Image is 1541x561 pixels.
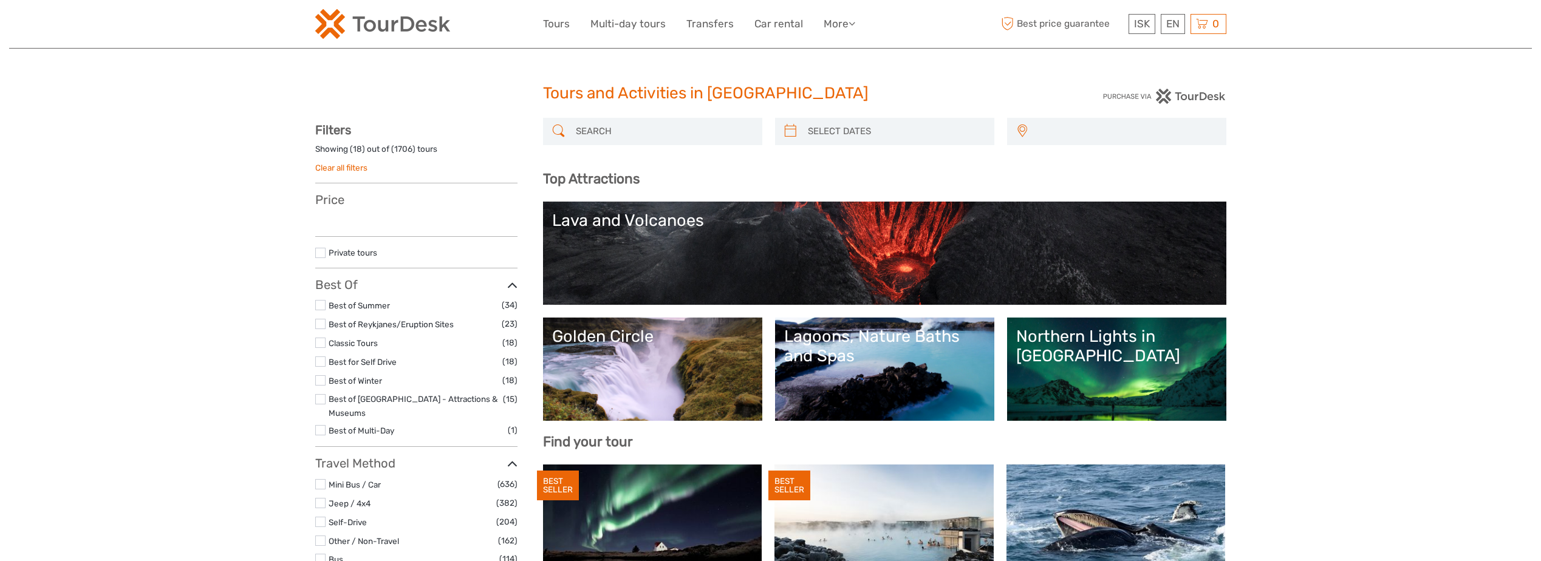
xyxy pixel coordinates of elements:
a: More [824,15,855,33]
label: 1706 [394,143,412,155]
a: Transfers [686,15,734,33]
div: Golden Circle [552,327,753,346]
span: (382) [496,496,518,510]
span: (34) [502,298,518,312]
a: Best of Reykjanes/Eruption Sites [329,319,454,329]
b: Top Attractions [543,171,640,187]
span: (1) [508,423,518,437]
a: Lava and Volcanoes [552,211,1217,296]
a: Jeep / 4x4 [329,498,371,508]
img: PurchaseViaTourDesk.png [1102,89,1226,104]
div: BEST SELLER [537,471,579,501]
a: Mini Bus / Car [329,480,381,489]
a: Other / Non-Travel [329,536,399,546]
span: (18) [502,373,518,387]
label: 18 [353,143,362,155]
a: Best of Multi-Day [329,426,394,435]
a: Best of [GEOGRAPHIC_DATA] - Attractions & Museums [329,394,497,418]
a: Best of Winter [329,376,382,386]
span: (636) [497,477,518,491]
span: Best price guarantee [999,14,1126,34]
h3: Price [315,192,518,207]
h3: Best Of [315,277,518,292]
span: ISK [1134,18,1150,30]
input: SELECT DATES [803,121,988,142]
div: Showing ( ) out of ( ) tours [315,143,518,162]
span: (18) [502,336,518,350]
a: Golden Circle [552,327,753,412]
a: Lagoons, Nature Baths and Spas [784,327,985,412]
span: (18) [502,355,518,369]
h3: Travel Method [315,456,518,471]
img: 120-15d4194f-c635-41b9-a512-a3cb382bfb57_logo_small.png [315,9,450,39]
a: Car rental [754,15,803,33]
div: BEST SELLER [768,471,810,501]
div: EN [1161,14,1185,34]
strong: Filters [315,123,351,137]
div: Lagoons, Nature Baths and Spas [784,327,985,366]
a: Private tours [329,248,377,257]
span: 0 [1211,18,1221,30]
a: Self-Drive [329,517,367,527]
input: SEARCH [571,121,756,142]
a: Tours [543,15,570,33]
a: Best of Summer [329,301,390,310]
a: Classic Tours [329,338,378,348]
a: Clear all filters [315,163,367,172]
span: (162) [498,534,518,548]
a: Multi-day tours [590,15,666,33]
div: Lava and Volcanoes [552,211,1217,230]
div: Northern Lights in [GEOGRAPHIC_DATA] [1016,327,1217,366]
a: Northern Lights in [GEOGRAPHIC_DATA] [1016,327,1217,412]
b: Find your tour [543,433,633,450]
span: (23) [502,317,518,331]
span: (15) [503,392,518,406]
a: Best for Self Drive [329,357,397,367]
h1: Tours and Activities in [GEOGRAPHIC_DATA] [543,84,999,103]
span: (204) [496,515,518,529]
